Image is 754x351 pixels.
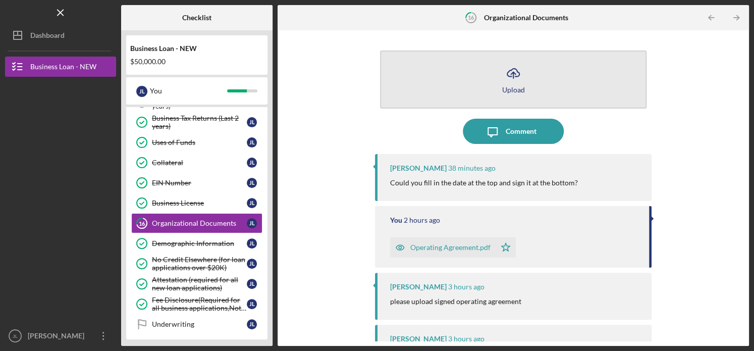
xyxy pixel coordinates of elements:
[150,82,227,99] div: You
[152,199,247,207] div: Business License
[139,220,145,227] tspan: 16
[380,51,647,109] button: Upload
[30,57,96,79] div: Business Loan - NEW
[390,216,402,224] div: You
[152,296,247,312] div: Fee Disclosure(Required for all business applications,Not needed for Contractor loans)
[247,158,257,168] div: J L
[247,198,257,208] div: J L
[247,137,257,147] div: J L
[390,296,521,307] p: please upload signed operating agreement
[30,25,65,48] div: Dashboard
[131,294,262,314] a: Fee Disclosure(Required for all business applications,Not needed for Contractor loans)JL
[130,58,263,66] div: $50,000.00
[152,114,247,130] div: Business Tax Returns (Last 2 years)
[131,173,262,193] a: EIN NumberJL
[247,218,257,228] div: J L
[448,164,496,172] time: 2025-10-03 17:15
[182,14,211,22] b: Checklist
[152,179,247,187] div: EIN Number
[404,216,440,224] time: 2025-10-03 16:21
[502,86,524,93] div: Upload
[390,177,578,188] p: Could you fill in the date at the top and sign it at the bottom?
[505,119,536,144] div: Comment
[247,117,257,127] div: J L
[448,335,484,343] time: 2025-10-03 15:06
[13,333,18,339] text: JL
[247,178,257,188] div: J L
[131,132,262,153] a: Uses of FundsJL
[131,314,262,334] a: UnderwritingJL
[5,25,116,45] button: Dashboard
[152,219,247,227] div: Organizational Documents
[152,159,247,167] div: Collateral
[247,279,257,289] div: J L
[131,193,262,213] a: Business LicenseJL
[131,153,262,173] a: CollateralJL
[25,326,91,348] div: [PERSON_NAME]
[247,259,257,269] div: J L
[152,276,247,292] div: Attestation (required for all new loan applications)
[463,119,564,144] button: Comment
[5,326,116,346] button: JL[PERSON_NAME]
[152,138,247,146] div: Uses of Funds
[130,44,263,53] div: Business Loan - NEW
[390,164,447,172] div: [PERSON_NAME]
[247,299,257,309] div: J L
[136,86,147,97] div: J L
[5,57,116,77] button: Business Loan - NEW
[468,14,474,21] tspan: 16
[131,274,262,294] a: Attestation (required for all new loan applications)JL
[483,14,568,22] b: Organizational Documents
[410,243,491,252] div: Operating Agreement.pdf
[247,238,257,248] div: J L
[152,239,247,247] div: Demographic Information
[131,213,262,233] a: 16Organizational DocumentsJL
[131,233,262,254] a: Demographic InformationJL
[390,335,447,343] div: [PERSON_NAME]
[152,320,247,328] div: Underwriting
[131,112,262,132] a: Business Tax Returns (Last 2 years)JL
[152,256,247,272] div: No Credit Elsewhere (for loan applications over $20K)
[390,237,516,258] button: Operating Agreement.pdf
[247,319,257,329] div: J L
[131,254,262,274] a: No Credit Elsewhere (for loan applications over $20K)JL
[390,283,447,291] div: [PERSON_NAME]
[448,283,484,291] time: 2025-10-03 15:07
